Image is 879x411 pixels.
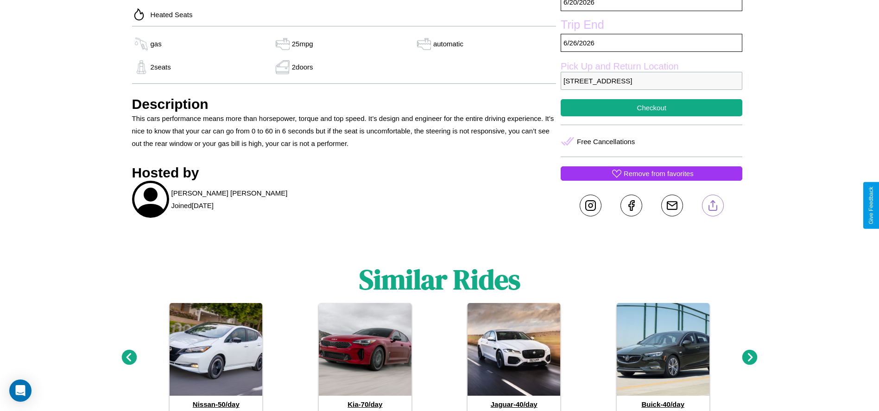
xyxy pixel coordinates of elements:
[868,187,874,224] div: Give Feedback
[359,260,520,298] h1: Similar Rides
[624,167,694,180] p: Remove from favorites
[415,37,433,51] img: gas
[273,37,292,51] img: gas
[561,61,742,72] label: Pick Up and Return Location
[292,38,313,50] p: 25 mpg
[132,60,151,74] img: gas
[132,165,556,181] h3: Hosted by
[292,61,313,73] p: 2 doors
[132,37,151,51] img: gas
[171,187,288,199] p: [PERSON_NAME] [PERSON_NAME]
[561,34,742,52] p: 6 / 26 / 2026
[561,72,742,90] p: [STREET_ADDRESS]
[151,61,171,73] p: 2 seats
[9,379,32,402] div: Open Intercom Messenger
[433,38,463,50] p: automatic
[561,166,742,181] button: Remove from favorites
[132,112,556,150] p: This cars performance means more than horsepower, torque and top speed. It’s design and engineer ...
[132,96,556,112] h3: Description
[561,99,742,116] button: Checkout
[151,38,162,50] p: gas
[561,18,742,34] label: Trip End
[577,135,635,148] p: Free Cancellations
[171,199,214,212] p: Joined [DATE]
[146,8,193,21] p: Heated Seats
[273,60,292,74] img: gas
